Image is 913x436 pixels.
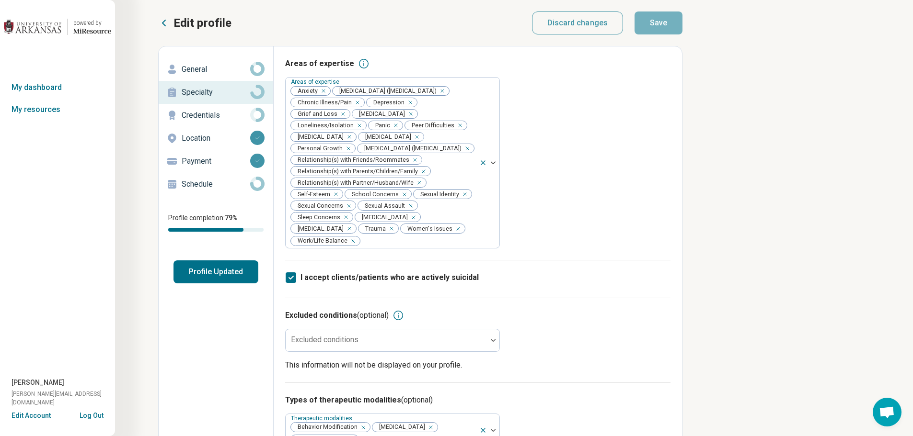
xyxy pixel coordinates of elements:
a: Credentials [159,104,273,127]
span: Chronic Illness/Pain [291,98,355,107]
span: Relationship(s) with Partner/Husband/Wife [291,178,416,187]
span: Sexual Concerns [291,201,346,210]
span: I accept clients/patients who are actively suicidal [300,273,479,282]
span: Panic [369,121,393,130]
span: Anxiety [291,87,321,96]
span: Personal Growth [291,144,346,153]
span: Relationship(s) with Friends/Roommates [291,156,412,165]
span: Trauma [358,224,389,233]
p: Schedule [182,179,250,190]
a: Specialty [159,81,273,104]
span: [MEDICAL_DATA] [358,133,414,142]
div: Open chat [873,398,901,426]
a: Schedule [159,173,273,196]
span: Relationship(s) with Parents/Children/Family [291,167,421,176]
span: Loneliness/Isolation [291,121,357,130]
h3: Types of therapeutic modalities [285,394,670,406]
span: [MEDICAL_DATA] ([MEDICAL_DATA]) [333,87,439,96]
span: 79 % [225,214,238,222]
span: Peer Difficulties [405,121,457,130]
span: [PERSON_NAME] [12,378,64,388]
p: Payment [182,156,250,167]
p: Specialty [182,87,250,98]
span: [MEDICAL_DATA] [291,133,347,142]
span: [MEDICAL_DATA] [291,224,347,233]
a: General [159,58,273,81]
p: This information will not be displayed on your profile. [285,359,670,371]
label: Excluded conditions [291,335,358,344]
label: Therapeutic modalities [291,415,354,422]
span: [MEDICAL_DATA] [352,110,408,119]
button: Edit profile [158,15,231,31]
span: [PERSON_NAME][EMAIL_ADDRESS][DOMAIN_NAME] [12,390,115,407]
span: (optional) [357,311,389,320]
span: Work/Life Balance [291,236,350,246]
button: Discard changes [532,11,624,34]
h3: Excluded conditions [285,310,389,321]
label: Areas of expertise [291,78,341,85]
p: General [182,64,250,75]
h3: Areas of expertise [285,58,354,69]
button: Edit Account [12,411,51,421]
a: Payment [159,150,273,173]
span: [MEDICAL_DATA] ([MEDICAL_DATA]) [358,144,464,153]
span: (optional) [401,395,433,404]
span: Grief and Loss [291,110,340,119]
span: Behavior Modification [291,423,360,432]
span: Women's Issues [401,224,455,233]
p: Credentials [182,110,250,121]
span: [MEDICAL_DATA] [355,212,411,222]
span: School Concerns [345,190,402,199]
span: Sleep Concerns [291,212,343,222]
a: Location [159,127,273,150]
p: Edit profile [173,15,231,31]
span: [MEDICAL_DATA] [372,423,428,432]
p: Location [182,133,250,144]
div: powered by [73,19,111,27]
div: Profile completion: [159,207,273,237]
button: Save [635,11,682,34]
button: Log Out [80,411,104,418]
span: Sexual Identity [414,190,462,199]
span: Depression [367,98,407,107]
span: Self-Esteem [291,190,333,199]
span: Sexual Assault [358,201,408,210]
button: Profile Updated [173,260,258,283]
div: Profile completion [168,228,264,232]
img: University of Arkansas [4,15,61,38]
a: University of Arkansaspowered by [4,15,111,38]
